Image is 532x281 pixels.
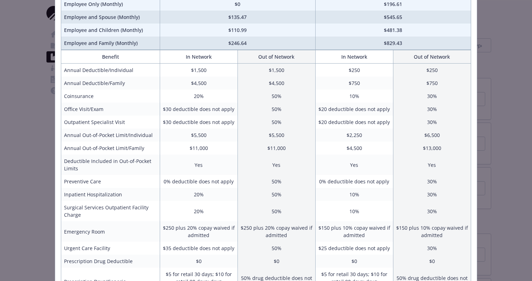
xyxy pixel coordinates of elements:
td: 50% [237,175,315,188]
td: $0 [393,255,471,268]
td: 50% [237,103,315,116]
td: Preventive Care [61,175,160,188]
td: $246.64 [160,37,315,50]
td: $481.38 [315,24,471,37]
td: Deductible Included in Out-of-Pocket Limits [61,155,160,175]
th: Out of Network [237,50,315,64]
th: Out of Network [393,50,471,64]
td: $30 deductible does not apply [160,103,237,116]
td: $545.65 [315,11,471,24]
td: $13,000 [393,142,471,155]
td: Office Visit/Exam [61,103,160,116]
td: Urgent Care Facility [61,242,160,255]
td: Emergency Room [61,221,160,242]
td: Surgical Services Outpatient Facility Charge [61,201,160,221]
td: 30% [393,242,471,255]
td: 10% [315,188,393,201]
td: 50% [237,201,315,221]
td: $250 plus 20% copay waived if admitted [237,221,315,242]
td: $35 deductible does not apply [160,242,237,255]
td: 30% [393,201,471,221]
td: $750 [393,77,471,90]
td: $1,500 [237,64,315,77]
td: 20% [160,201,237,221]
td: $135.47 [160,11,315,24]
td: $25 deductible does not apply [315,242,393,255]
td: Prescription Drug Deductible [61,255,160,268]
td: $5,500 [160,129,237,142]
td: Yes [315,155,393,175]
td: Inpatient Hospitalization [61,188,160,201]
td: $11,000 [160,142,237,155]
th: In Network [315,50,393,64]
td: 30% [393,103,471,116]
th: Benefit [61,50,160,64]
td: 50% [237,116,315,129]
td: 0% deductible does not apply [315,175,393,188]
td: $750 [315,77,393,90]
td: $11,000 [237,142,315,155]
td: $4,500 [315,142,393,155]
th: In Network [160,50,237,64]
td: 30% [393,188,471,201]
td: $6,500 [393,129,471,142]
td: Yes [393,155,471,175]
td: Yes [160,155,237,175]
td: Employee and Spouse (Monthly) [61,11,160,24]
td: $0 [237,255,315,268]
td: Employee and Family (Monthly) [61,37,160,50]
td: Yes [237,155,315,175]
td: $4,500 [237,77,315,90]
td: Employee and Children (Monthly) [61,24,160,37]
td: 20% [160,90,237,103]
td: $829.43 [315,37,471,50]
td: $0 [315,255,393,268]
td: $4,500 [160,77,237,90]
td: $110.99 [160,24,315,37]
td: 50% [237,242,315,255]
td: $150 plus 10% copay waived if admitted [315,221,393,242]
td: $250 [315,64,393,77]
td: $20 deductible does not apply [315,103,393,116]
td: $5,500 [237,129,315,142]
td: Annual Deductible/Individual [61,64,160,77]
td: 20% [160,188,237,201]
td: $250 [393,64,471,77]
td: Outpatient Specialist Visit [61,116,160,129]
td: $250 plus 20% copay waived if admitted [160,221,237,242]
td: $2,250 [315,129,393,142]
td: Annual Out-of-Pocket Limit/Family [61,142,160,155]
td: $20 deductible does not apply [315,116,393,129]
td: $1,500 [160,64,237,77]
td: 50% [237,188,315,201]
td: Annual Out-of-Pocket Limit/Individual [61,129,160,142]
td: 30% [393,116,471,129]
td: 50% [237,90,315,103]
td: 10% [315,90,393,103]
td: $150 plus 10% copay waived if admitted [393,221,471,242]
td: $0 [160,255,237,268]
td: 30% [393,90,471,103]
td: Coinsurance [61,90,160,103]
td: 0% deductible does not apply [160,175,237,188]
td: 10% [315,201,393,221]
td: 30% [393,175,471,188]
td: $30 deductible does not apply [160,116,237,129]
td: Annual Deductible/Family [61,77,160,90]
